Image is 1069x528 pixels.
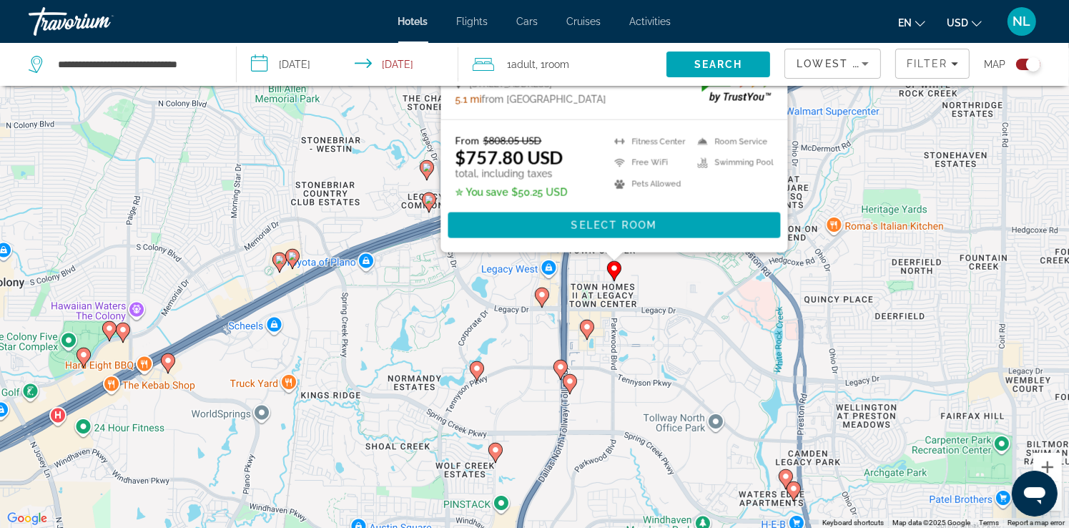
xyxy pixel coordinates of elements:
[398,16,428,27] a: Hotels
[907,58,947,69] span: Filter
[666,52,770,77] button: Search
[455,187,567,198] p: $50.25 USD
[898,17,912,29] span: en
[458,43,666,86] button: Travelers: 1 adult, 0 children
[1013,14,1031,29] span: NL
[607,177,690,191] li: Pets Allowed
[898,12,925,33] button: Change language
[455,94,481,105] span: 5.1 mi
[4,509,51,528] img: Google
[517,16,538,27] a: Cars
[56,54,215,75] input: Search hotel destination
[455,168,567,180] p: total, including taxes
[511,59,536,70] span: Adult
[630,16,671,27] a: Activities
[822,518,884,528] button: Keyboard shortcuts
[448,219,780,230] a: Select Room
[4,509,51,528] a: Open this area in Google Maps (opens a new window)
[797,55,869,72] mat-select: Sort by
[483,135,541,147] del: $808.05 USD
[984,54,1005,74] span: Map
[690,135,773,149] li: Room Service
[571,220,656,231] span: Select Room
[507,54,536,74] span: 1
[455,147,563,168] ins: $757.80 USD
[1005,58,1040,71] button: Toggle map
[455,135,479,147] span: From
[567,16,601,27] a: Cruises
[797,58,888,69] span: Lowest Price
[607,135,690,149] li: Fitness Center
[455,187,508,198] span: ✮ You save
[607,156,690,170] li: Free WiFi
[29,3,172,40] a: Travorium
[481,94,606,105] span: from [GEOGRAPHIC_DATA]
[237,43,459,86] button: Select check in and out date
[947,17,968,29] span: USD
[895,49,970,79] button: Filters
[1008,519,1065,527] a: Report a map error
[1012,471,1058,517] iframe: Button to launch messaging window
[690,156,773,170] li: Swimming Pool
[1033,453,1062,481] button: Zoom in
[457,16,488,27] a: Flights
[1003,6,1040,36] button: User Menu
[694,59,743,70] span: Search
[892,519,970,527] span: Map data ©2025 Google
[979,519,999,527] a: Terms (opens in new tab)
[536,54,569,74] span: , 1
[947,12,982,33] button: Change currency
[448,212,780,238] button: Select Room
[545,59,569,70] span: Room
